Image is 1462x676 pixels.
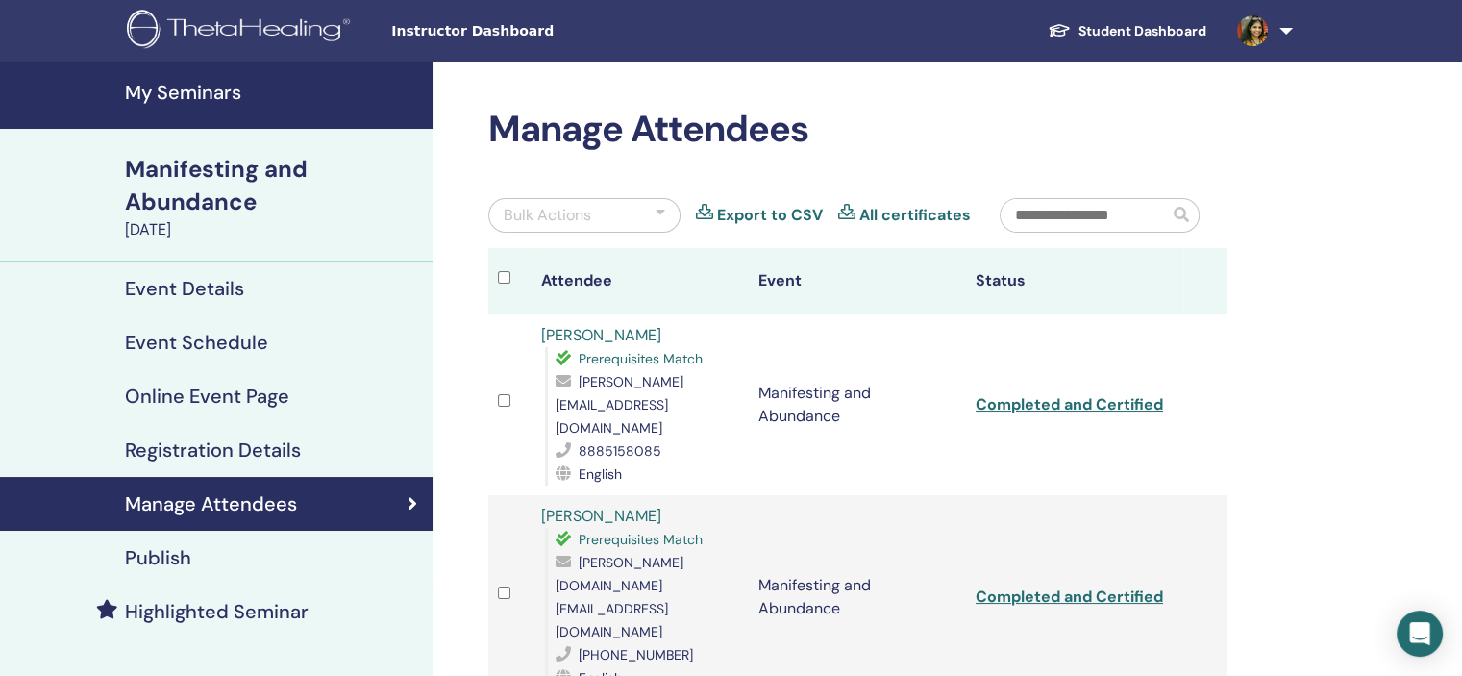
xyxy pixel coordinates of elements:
[125,81,421,104] h4: My Seminars
[125,218,421,241] div: [DATE]
[579,350,703,367] span: Prerequisites Match
[504,204,591,227] div: Bulk Actions
[125,546,191,569] h4: Publish
[113,153,433,241] a: Manifesting and Abundance[DATE]
[966,248,1183,314] th: Status
[579,531,703,548] span: Prerequisites Match
[541,325,661,345] a: [PERSON_NAME]
[749,248,966,314] th: Event
[859,204,971,227] a: All certificates
[127,10,357,53] img: logo.png
[125,331,268,354] h4: Event Schedule
[125,438,301,462] h4: Registration Details
[1237,15,1268,46] img: default.jpg
[125,600,309,623] h4: Highlighted Seminar
[125,277,244,300] h4: Event Details
[541,506,661,526] a: [PERSON_NAME]
[749,314,966,495] td: Manifesting and Abundance
[579,442,661,460] span: 8885158085
[125,153,421,218] div: Manifesting and Abundance
[391,21,680,41] span: Instructor Dashboard
[579,465,622,483] span: English
[1032,13,1222,49] a: Student Dashboard
[125,492,297,515] h4: Manage Attendees
[532,248,749,314] th: Attendee
[976,394,1163,414] a: Completed and Certified
[717,204,823,227] a: Export to CSV
[556,554,683,640] span: [PERSON_NAME][DOMAIN_NAME][EMAIL_ADDRESS][DOMAIN_NAME]
[1048,22,1071,38] img: graduation-cap-white.svg
[976,587,1163,607] a: Completed and Certified
[125,385,289,408] h4: Online Event Page
[556,373,683,437] span: [PERSON_NAME][EMAIL_ADDRESS][DOMAIN_NAME]
[1397,611,1443,657] div: Open Intercom Messenger
[488,108,1227,152] h2: Manage Attendees
[579,646,693,663] span: [PHONE_NUMBER]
